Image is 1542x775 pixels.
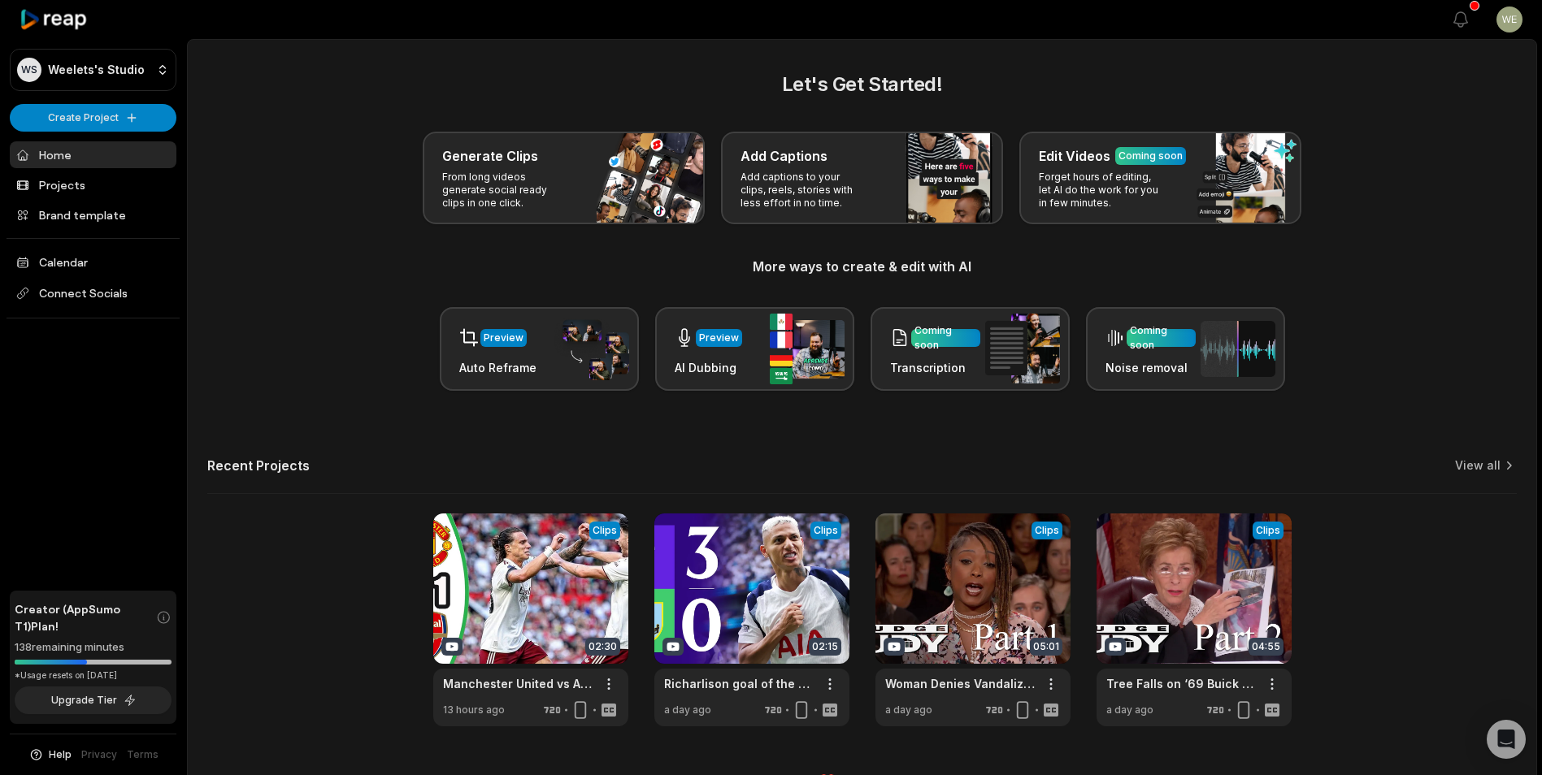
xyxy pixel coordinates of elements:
[207,257,1517,276] h3: More ways to create & edit with AI
[1039,171,1165,210] p: Forget hours of editing, let AI do the work for you in few minutes.
[985,314,1060,383] img: transcription.png
[10,171,176,198] a: Projects
[10,279,176,308] span: Connect Socials
[699,331,739,345] div: Preview
[554,318,629,381] img: auto_reframe.png
[1105,359,1196,376] h3: Noise removal
[442,146,538,166] h3: Generate Clips
[28,747,72,762] button: Help
[15,686,172,714] button: Upgrade Tier
[484,331,523,345] div: Preview
[459,359,536,376] h3: Auto Reframe
[890,359,980,376] h3: Transcription
[1201,321,1275,377] img: noise_removal.png
[664,675,814,692] a: Richarlison goal of the season already? | Tottenham Hotspur 3-0 Burnley | Premier League highlights
[17,58,41,82] div: WS
[1130,323,1192,353] div: Coming soon
[770,314,845,384] img: ai_dubbing.png
[1039,146,1110,166] h3: Edit Videos
[81,747,117,762] a: Privacy
[741,171,867,210] p: Add captions to your clips, reels, stories with less effort in no time.
[1118,149,1183,163] div: Coming soon
[10,249,176,275] a: Calendar
[15,600,156,634] span: Creator (AppSumo T1) Plan!
[10,141,176,168] a: Home
[442,171,568,210] p: From long videos generate social ready clips in one click.
[127,747,159,762] a: Terms
[914,323,977,353] div: Coming soon
[48,63,145,77] p: Weelets's Studio
[1487,720,1526,759] div: Open Intercom Messenger
[207,70,1517,99] h2: Let's Get Started!
[207,457,310,474] h2: Recent Projects
[49,747,72,762] span: Help
[741,146,827,166] h3: Add Captions
[1455,457,1501,474] a: View all
[10,201,176,228] a: Brand template
[675,359,742,376] h3: AI Dubbing
[15,669,172,682] div: *Usage resets on [DATE]
[1106,675,1256,692] a: Tree Falls on ‘69 Buick LaSabre! | Part 2
[885,675,1035,692] a: Woman Denies Vandalizing Car in Fit of Jealousy! | Part 1
[15,639,172,656] div: 138 remaining minutes
[443,675,593,692] a: Manchester United vs Arsenal 0-1 || Highlights & All Goals || Premier League 2025 /2026
[10,104,176,132] button: Create Project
